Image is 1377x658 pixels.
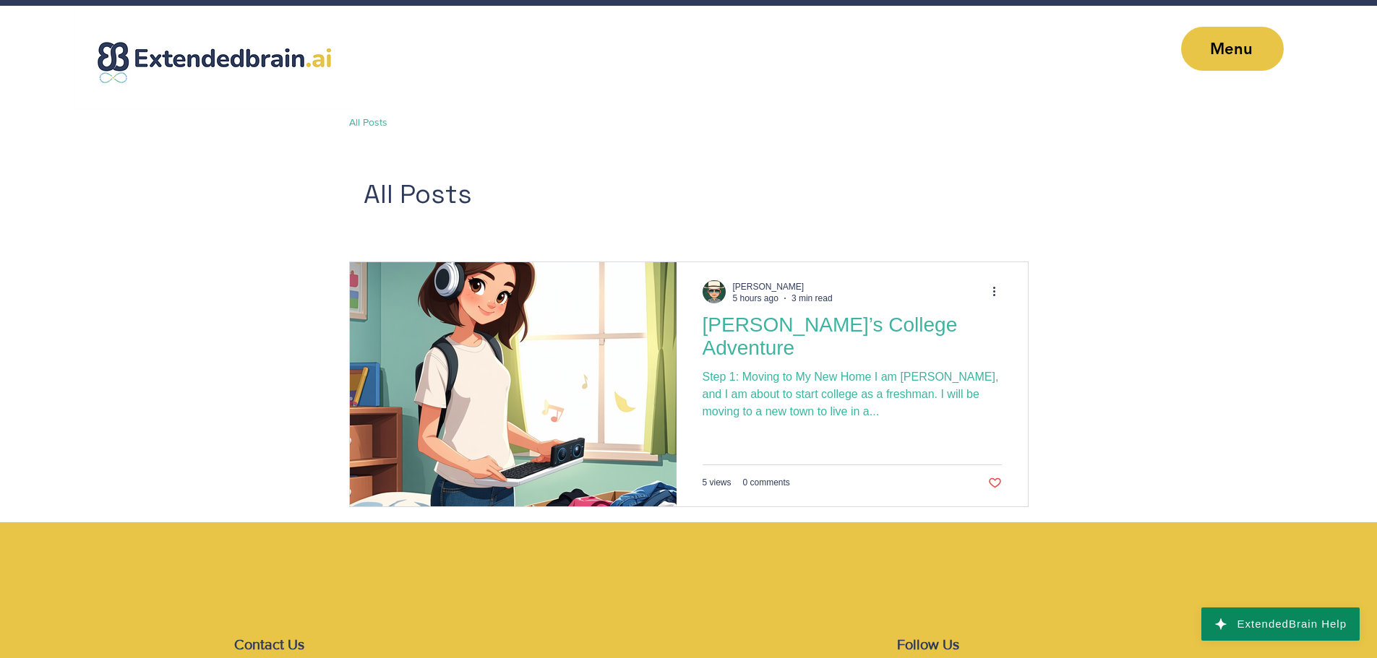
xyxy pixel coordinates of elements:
[234,634,381,654] p: Contact Us
[792,293,833,303] span: 3 min read
[349,261,677,508] img: Ashley’s College Adventure
[349,116,387,130] a: All Posts
[733,282,805,292] span: Gopi Yeleswarapu
[1181,27,1284,71] nav: Site
[703,313,1002,360] h2: [PERSON_NAME]’s College Adventure
[703,313,1002,368] a: [PERSON_NAME]’s College Adventure
[703,368,1002,420] div: Step 1: Moving to My New Home I am [PERSON_NAME], and I am about to start college as a freshman. ...
[1181,27,1284,71] button: Menu
[703,280,726,303] img: Writer: Gopi Yeleswarapu
[703,477,732,488] span: 5 views
[733,280,833,293] a: [PERSON_NAME]
[364,178,472,211] span: All Posts
[347,94,1017,152] nav: Blog
[991,283,1008,300] button: More actions
[349,261,1029,508] div: Blog feed
[733,293,778,303] span: 5 hours ago
[988,476,1002,490] button: Like post
[743,477,790,488] span: 0 comments
[897,636,959,652] span: Follow Us
[1201,607,1360,641] button: ExtendedBrain Help
[1210,39,1253,59] span: Menu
